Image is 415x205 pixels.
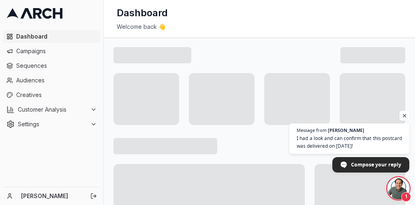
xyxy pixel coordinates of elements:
[16,32,97,41] span: Dashboard
[297,134,402,150] span: I had a look and can confirm that this postcard was delivered on [DATE]!
[387,177,409,199] div: Open chat
[3,88,100,101] a: Creatives
[18,106,87,114] span: Customer Analysis
[16,47,97,55] span: Campaigns
[3,103,100,116] button: Customer Analysis
[351,158,401,172] span: Compose your reply
[16,76,97,84] span: Audiences
[3,74,100,87] a: Audiences
[117,6,168,19] h1: Dashboard
[3,118,100,131] button: Settings
[16,62,97,70] span: Sequences
[88,190,99,202] button: Log out
[328,128,364,132] span: [PERSON_NAME]
[297,128,327,132] span: Message from
[3,30,100,43] a: Dashboard
[117,23,402,31] div: Welcome back 👋
[3,59,100,72] a: Sequences
[401,192,411,202] span: 1
[3,45,100,58] a: Campaigns
[18,120,87,128] span: Settings
[16,91,97,99] span: Creatives
[21,192,81,200] a: [PERSON_NAME]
